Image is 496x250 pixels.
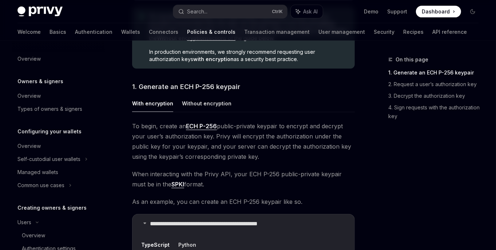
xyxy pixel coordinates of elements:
div: Users [17,218,31,227]
div: Overview [17,55,41,63]
a: Authentication [75,23,112,41]
a: Types of owners & signers [12,102,105,116]
div: Overview [17,92,41,100]
button: Toggle dark mode [467,6,479,17]
a: Connectors [149,23,178,41]
a: 3. Decrypt the authorization key [388,90,484,102]
a: Demo [364,8,378,15]
a: ECH P-256 [186,122,217,130]
span: As an example, you can create an ECH P-256 keypair like so. [132,197,355,207]
button: Ask AI [291,5,323,18]
h5: Creating owners & signers [17,203,87,212]
div: Overview [17,142,41,150]
span: Ctrl K [272,9,283,15]
strong: with encryption [193,56,234,62]
button: Search...CtrlK [173,5,287,18]
a: Welcome [17,23,41,41]
a: Policies & controls [187,23,235,41]
a: Support [387,8,407,15]
div: Overview [22,231,45,240]
a: 1. Generate an ECH P-256 keypair [388,67,484,78]
span: To begin, create an public-private keypair to encrypt and decrypt your user’s authorization key. ... [132,121,355,162]
div: Managed wallets [17,168,58,177]
a: SPKI [171,181,184,188]
a: API reference [432,23,467,41]
h5: Owners & signers [17,77,63,86]
span: Ask AI [303,8,318,15]
span: On this page [396,55,428,64]
a: Managed wallets [12,166,105,179]
span: Dashboard [422,8,450,15]
div: Common use cases [17,181,64,190]
a: Security [374,23,394,41]
div: Types of owners & signers [17,105,82,113]
button: Without encryption [182,95,231,112]
button: With encryption [132,95,173,112]
img: dark logo [17,7,63,17]
span: When interacting with the Privy API, your ECH P-256 public-private keypair must be in the format. [132,169,355,189]
a: Overview [12,52,105,65]
a: Basics [49,23,66,41]
a: Overview [12,229,105,242]
a: Wallets [121,23,140,41]
span: 1. Generate an ECH P-256 keypair [132,82,240,92]
a: User management [318,23,365,41]
a: Transaction management [244,23,310,41]
a: Dashboard [416,6,461,17]
div: Search... [187,7,207,16]
a: 2. Request a user’s authorization key [388,78,484,90]
h5: Configuring your wallets [17,127,82,136]
a: 4. Sign requests with the authorization key [388,102,484,122]
a: Overview [12,89,105,102]
a: Overview [12,140,105,153]
span: In production environments, we strongly recommend requesting user authorization keys as a securit... [149,48,348,63]
a: Recipes [403,23,424,41]
div: Self-custodial user wallets [17,155,80,164]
